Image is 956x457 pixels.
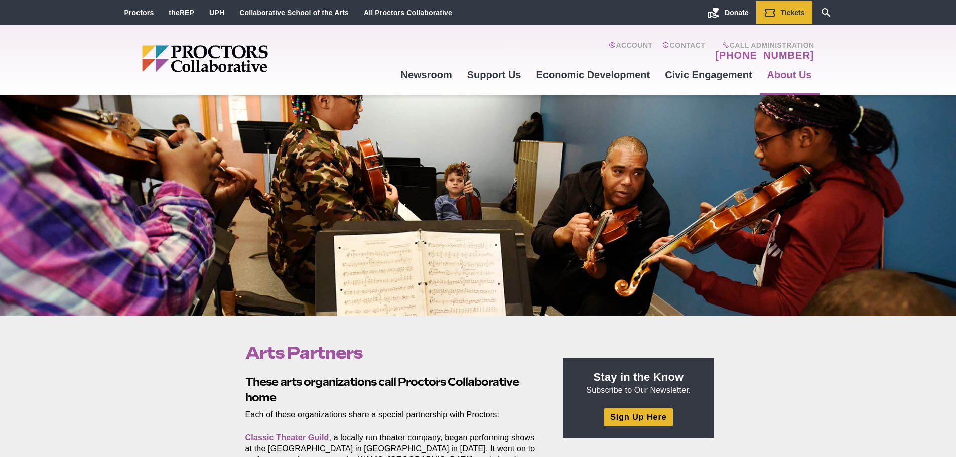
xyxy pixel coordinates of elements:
h1: Arts Partners [245,343,540,362]
a: Economic Development [529,61,658,88]
a: Tickets [756,1,812,24]
a: Collaborative School of the Arts [239,9,349,17]
a: Support Us [460,61,529,88]
a: theREP [169,9,194,17]
a: Civic Engagement [657,61,759,88]
a: Proctors [124,9,154,17]
h2: These arts organizations call Proctors Collaborative home [245,374,540,405]
a: Search [812,1,840,24]
a: [PHONE_NUMBER] [715,49,814,61]
a: Classic Theater Guild [245,433,329,442]
a: Newsroom [393,61,459,88]
a: About Us [760,61,820,88]
strong: Stay in the Know [594,371,684,383]
p: Subscribe to Our Newsletter. [575,370,702,396]
a: Donate [700,1,756,24]
a: Contact [662,41,705,61]
a: UPH [209,9,224,17]
span: Call Administration [712,41,814,49]
a: All Proctors Collaborative [364,9,452,17]
span: Tickets [781,9,805,17]
img: Proctors logo [142,45,345,72]
p: Each of these organizations share a special partnership with Proctors: [245,409,540,420]
span: Donate [725,9,748,17]
a: Account [609,41,652,61]
a: Sign Up Here [604,408,672,426]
